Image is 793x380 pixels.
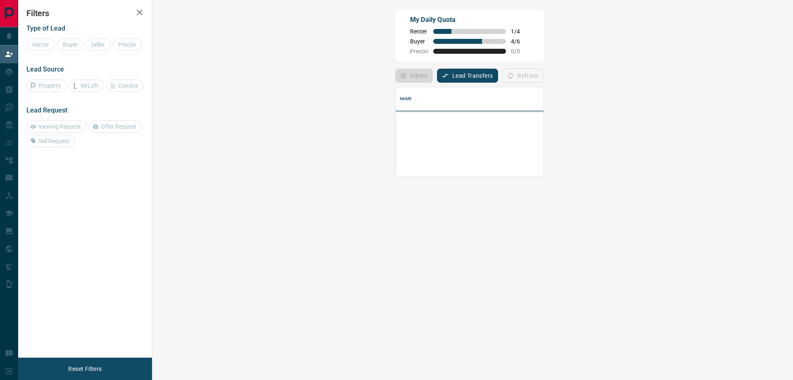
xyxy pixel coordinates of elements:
div: Name [400,87,412,110]
span: Type of Lead [26,24,65,32]
button: Lead Transfers [437,69,499,83]
span: Buyer [410,38,428,45]
span: 0 / 0 [511,48,529,55]
span: 4 / 6 [511,38,529,45]
span: Lead Request [26,106,67,114]
span: Lead Source [26,65,64,73]
div: Name [396,87,688,110]
span: Precon [410,48,428,55]
span: 1 / 4 [511,28,529,35]
span: Renter [410,28,428,35]
p: My Daily Quota [410,15,529,25]
h2: Filters [26,8,144,18]
button: Reset Filters [63,362,107,376]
